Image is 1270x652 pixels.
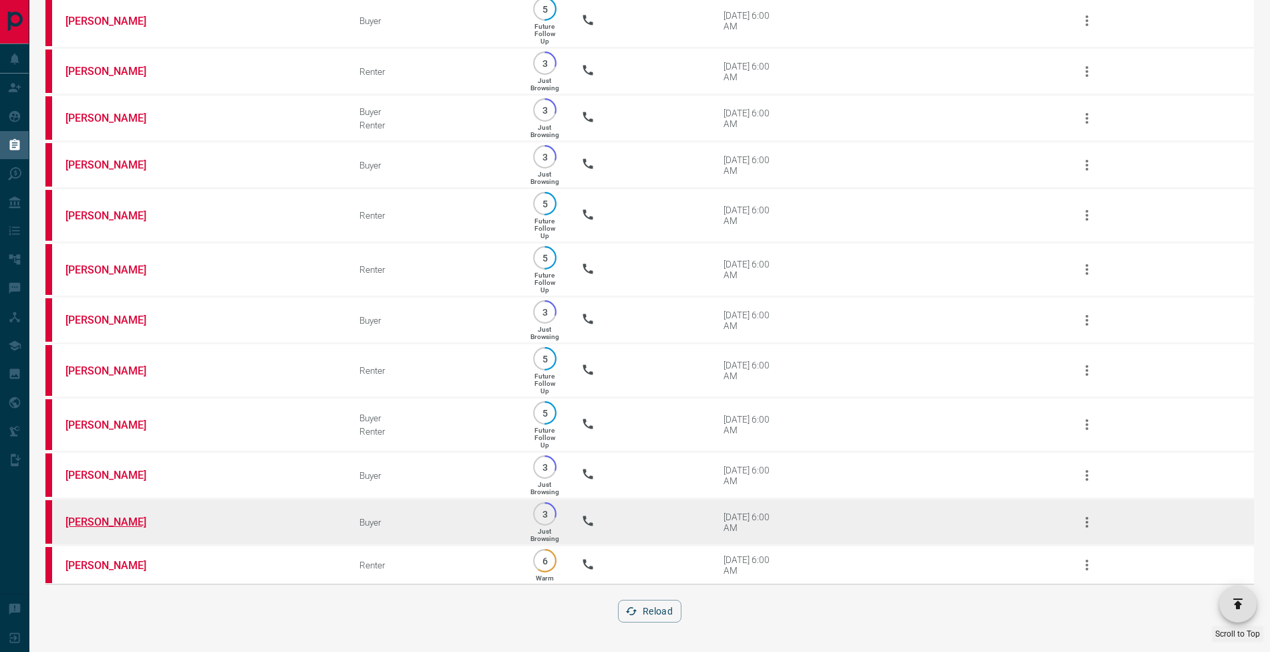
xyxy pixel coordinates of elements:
p: 5 [540,354,550,364]
p: 3 [540,105,550,115]
div: [DATE] 6:00 AM [724,108,780,129]
p: 3 [540,462,550,472]
div: Renter [359,560,508,570]
div: Buyer [359,470,508,481]
div: property.ca [45,547,52,583]
a: [PERSON_NAME] [65,314,166,326]
div: [DATE] 6:00 AM [724,465,780,486]
a: [PERSON_NAME] [65,364,166,377]
div: Buyer [359,106,508,117]
div: Renter [359,365,508,376]
div: [DATE] 6:00 AM [724,554,780,576]
a: [PERSON_NAME] [65,559,166,572]
div: [DATE] 6:00 AM [724,259,780,280]
p: Future Follow Up [534,372,555,395]
div: Renter [359,264,508,275]
p: 3 [540,58,550,68]
div: property.ca [45,345,52,396]
div: Buyer [359,315,508,326]
div: [DATE] 6:00 AM [724,205,780,226]
p: Future Follow Up [534,23,555,45]
div: [DATE] 6:00 AM [724,10,780,31]
div: property.ca [45,96,52,140]
p: 5 [540,253,550,263]
p: Warm [536,574,554,582]
a: [PERSON_NAME] [65,209,166,222]
button: Reload [618,600,681,623]
p: Just Browsing [530,528,559,542]
a: [PERSON_NAME] [65,419,166,431]
div: property.ca [45,399,52,450]
a: [PERSON_NAME] [65,65,166,78]
a: [PERSON_NAME] [65,112,166,124]
div: [DATE] 6:00 AM [724,414,780,435]
div: Renter [359,210,508,221]
p: 5 [540,199,550,209]
p: Future Follow Up [534,271,555,294]
p: 3 [540,152,550,162]
div: Renter [359,66,508,77]
p: Just Browsing [530,77,559,92]
div: property.ca [45,244,52,295]
p: Just Browsing [530,124,559,138]
div: property.ca [45,190,52,241]
div: Buyer [359,413,508,423]
p: Future Follow Up [534,217,555,239]
p: Just Browsing [530,326,559,340]
a: [PERSON_NAME] [65,469,166,481]
div: Buyer [359,517,508,528]
div: Renter [359,426,508,437]
div: [DATE] 6:00 AM [724,360,780,381]
div: [DATE] 6:00 AM [724,154,780,176]
span: Scroll to Top [1215,629,1260,639]
p: Just Browsing [530,171,559,185]
div: [DATE] 6:00 AM [724,512,780,533]
p: 3 [540,509,550,519]
a: [PERSON_NAME] [65,263,166,276]
p: 5 [540,408,550,418]
p: 3 [540,307,550,317]
div: [DATE] 6:00 AM [724,310,780,331]
a: [PERSON_NAME] [65,15,166,27]
div: property.ca [45,49,52,93]
div: Buyer [359,160,508,171]
div: [DATE] 6:00 AM [724,61,780,82]
div: Buyer [359,15,508,26]
div: property.ca [45,500,52,544]
div: property.ca [45,453,52,497]
div: Renter [359,120,508,130]
div: property.ca [45,143,52,187]
a: [PERSON_NAME] [65,158,166,171]
div: property.ca [45,298,52,342]
p: 6 [540,556,550,566]
p: Just Browsing [530,481,559,496]
a: [PERSON_NAME] [65,516,166,528]
p: 5 [540,4,550,14]
p: Future Follow Up [534,427,555,449]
